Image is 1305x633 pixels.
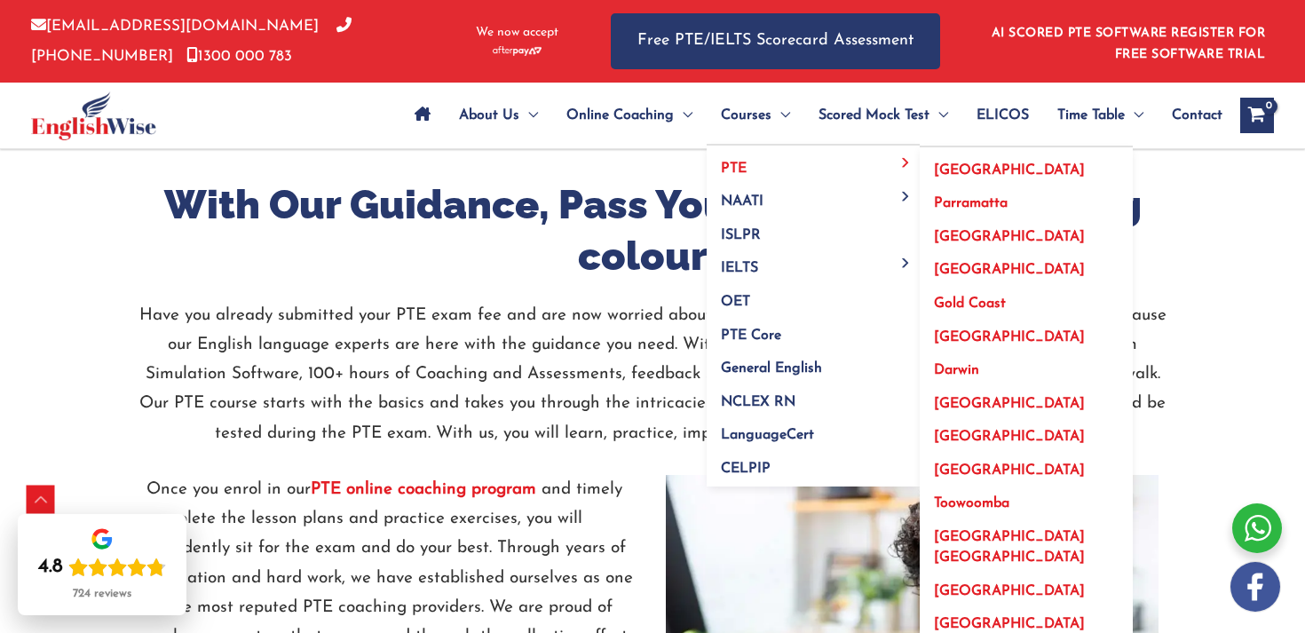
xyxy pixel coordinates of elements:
img: cropped-ew-logo [31,91,156,140]
a: Toowoomba [920,481,1133,515]
span: Darwin [934,363,979,377]
span: [GEOGRAPHIC_DATA] [934,163,1085,178]
a: CoursesMenu Toggle [707,84,804,146]
a: [GEOGRAPHIC_DATA] [920,248,1133,281]
a: View Shopping Cart, empty [1240,98,1274,133]
a: [GEOGRAPHIC_DATA] [920,381,1133,415]
a: [GEOGRAPHIC_DATA] [920,568,1133,602]
a: About UsMenu Toggle [445,84,552,146]
a: PTEMenu Toggle [707,146,920,179]
span: Menu Toggle [519,84,538,146]
span: Contact [1172,84,1222,146]
span: [GEOGRAPHIC_DATA] [934,430,1085,444]
span: IELTS [721,261,758,275]
a: OET [707,280,920,313]
a: [GEOGRAPHIC_DATA] [920,415,1133,448]
span: [GEOGRAPHIC_DATA] [934,397,1085,411]
a: Parramatta [920,181,1133,215]
a: ISLPR [707,212,920,246]
span: Scored Mock Test [819,84,929,146]
span: PTE [721,162,747,176]
a: LanguageCert [707,413,920,447]
span: Menu Toggle [929,84,948,146]
aside: Header Widget 1 [981,12,1274,70]
span: General English [721,361,822,376]
span: CELPIP [721,462,771,476]
a: [GEOGRAPHIC_DATA] [920,447,1133,481]
a: General English [707,346,920,380]
span: Online Coaching [566,84,674,146]
div: 4.8 [38,555,63,580]
span: Menu Toggle [896,158,916,168]
a: [GEOGRAPHIC_DATA] [920,314,1133,348]
h2: With Our Guidance, Pass Your PTE Test with Flying colours [133,179,1172,283]
span: Courses [721,84,771,146]
span: [GEOGRAPHIC_DATA] [934,230,1085,244]
a: [GEOGRAPHIC_DATA] [920,214,1133,248]
span: Toowoomba [934,496,1009,510]
a: [EMAIL_ADDRESS][DOMAIN_NAME] [31,19,319,34]
span: LanguageCert [721,428,814,442]
span: Menu Toggle [771,84,790,146]
span: [GEOGRAPHIC_DATA] [GEOGRAPHIC_DATA] [934,530,1085,565]
span: Menu Toggle [674,84,692,146]
a: Contact [1158,84,1222,146]
div: Rating: 4.8 out of 5 [38,555,166,580]
span: PTE Core [721,328,781,343]
img: white-facebook.png [1230,562,1280,612]
nav: Site Navigation: Main Menu [400,84,1222,146]
a: NAATIMenu Toggle [707,179,920,213]
span: Parramatta [934,196,1008,210]
span: [GEOGRAPHIC_DATA] [934,584,1085,598]
span: [GEOGRAPHIC_DATA] [934,617,1085,631]
a: 1300 000 783 [186,49,292,64]
span: Menu Toggle [896,257,916,267]
span: OET [721,295,750,309]
a: PTE Core [707,313,920,346]
span: Menu Toggle [896,191,916,201]
span: Time Table [1057,84,1125,146]
span: NCLEX RN [721,395,795,409]
span: [GEOGRAPHIC_DATA] [934,263,1085,277]
span: Menu Toggle [1125,84,1143,146]
a: Darwin [920,348,1133,382]
p: Have you already submitted your PTE exam fee and are now worried about whether you will be able t... [133,301,1172,448]
a: PTE online coaching program [311,481,542,498]
span: We now accept [476,24,558,42]
a: Gold Coast [920,281,1133,315]
img: Afterpay-Logo [493,46,542,56]
strong: PTE online coaching program [311,481,536,498]
a: CELPIP [707,446,920,487]
a: Time TableMenu Toggle [1043,84,1158,146]
a: Online CoachingMenu Toggle [552,84,707,146]
span: ISLPR [721,228,761,242]
span: [GEOGRAPHIC_DATA] [934,330,1085,344]
a: NCLEX RN [707,379,920,413]
a: Free PTE/IELTS Scorecard Assessment [611,13,940,69]
a: AI SCORED PTE SOFTWARE REGISTER FOR FREE SOFTWARE TRIAL [992,27,1266,61]
span: NAATI [721,194,763,209]
a: Scored Mock TestMenu Toggle [804,84,962,146]
div: 724 reviews [73,587,131,601]
span: ELICOS [977,84,1029,146]
span: [GEOGRAPHIC_DATA] [934,463,1085,478]
a: ELICOS [962,84,1043,146]
a: [PHONE_NUMBER] [31,19,352,63]
a: [GEOGRAPHIC_DATA] [920,147,1133,181]
a: [GEOGRAPHIC_DATA] [GEOGRAPHIC_DATA] [920,515,1133,569]
span: About Us [459,84,519,146]
span: Gold Coast [934,297,1006,311]
a: IELTSMenu Toggle [707,246,920,280]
